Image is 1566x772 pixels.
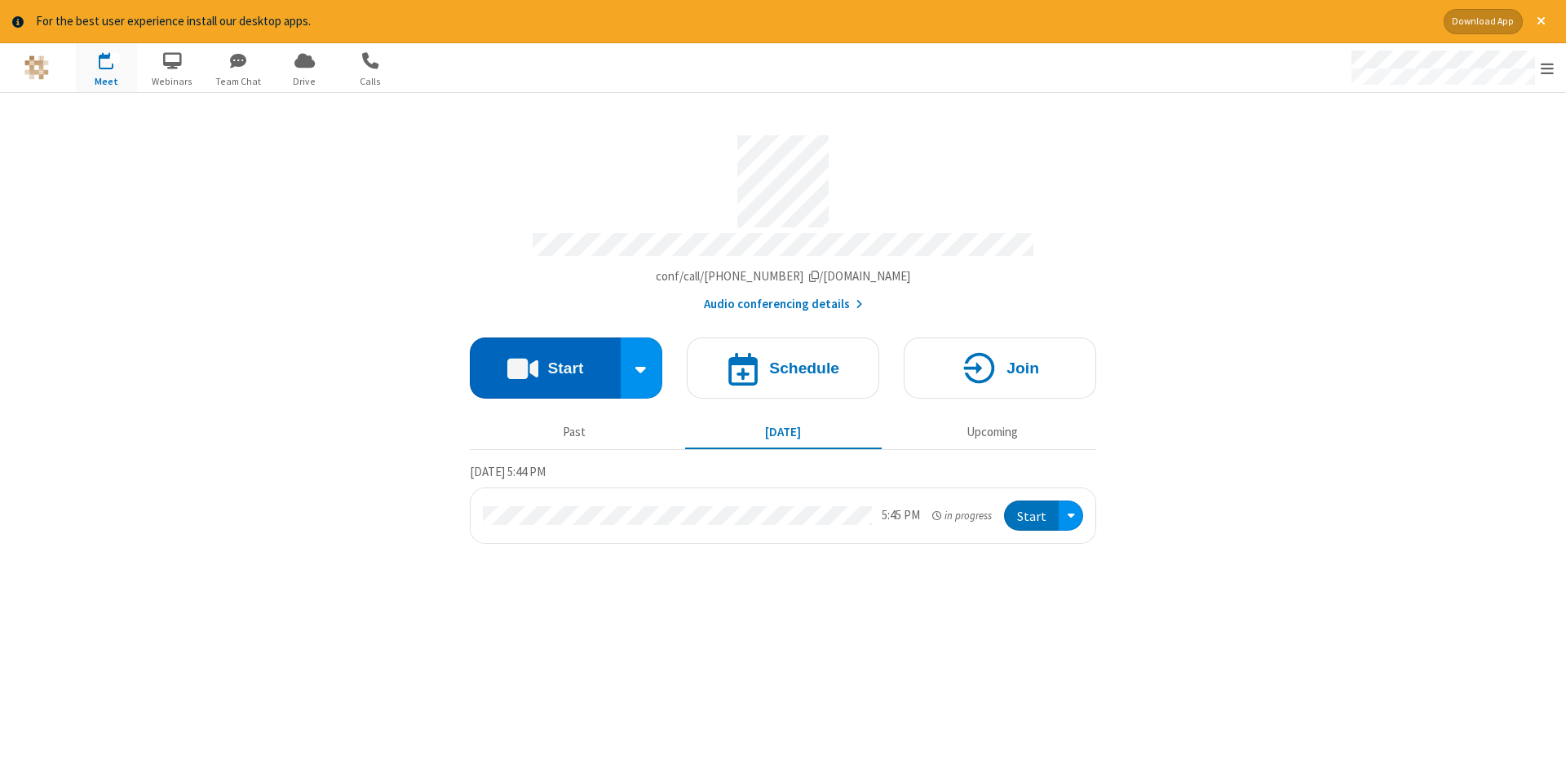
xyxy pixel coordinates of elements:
[1528,9,1554,34] button: Close alert
[932,508,992,523] em: in progress
[685,417,882,448] button: [DATE]
[1525,730,1554,761] iframe: Chat
[904,337,1096,399] button: Join
[656,267,911,286] button: Copy my meeting room linkCopy my meeting room link
[76,74,137,89] span: Meet
[1006,360,1039,376] h4: Join
[476,417,673,448] button: Past
[142,74,203,89] span: Webinars
[704,295,863,314] button: Audio conferencing details
[1444,9,1523,34] button: Download App
[1336,43,1566,92] div: Open menu
[882,506,920,525] div: 5:45 PM
[1004,501,1059,531] button: Start
[208,74,269,89] span: Team Chat
[687,337,879,399] button: Schedule
[6,43,67,92] button: Logo
[110,52,121,64] div: 1
[621,337,663,399] div: Start conference options
[470,337,621,399] button: Start
[547,360,583,376] h4: Start
[24,55,49,80] img: QA Selenium DO NOT DELETE OR CHANGE
[470,464,546,479] span: [DATE] 5:44 PM
[769,360,839,376] h4: Schedule
[470,462,1096,544] section: Today's Meetings
[1059,501,1083,531] div: Open menu
[36,12,1431,31] div: For the best user experience install our desktop apps.
[470,123,1096,313] section: Account details
[656,268,911,284] span: Copy my meeting room link
[274,74,335,89] span: Drive
[894,417,1090,448] button: Upcoming
[340,74,401,89] span: Calls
